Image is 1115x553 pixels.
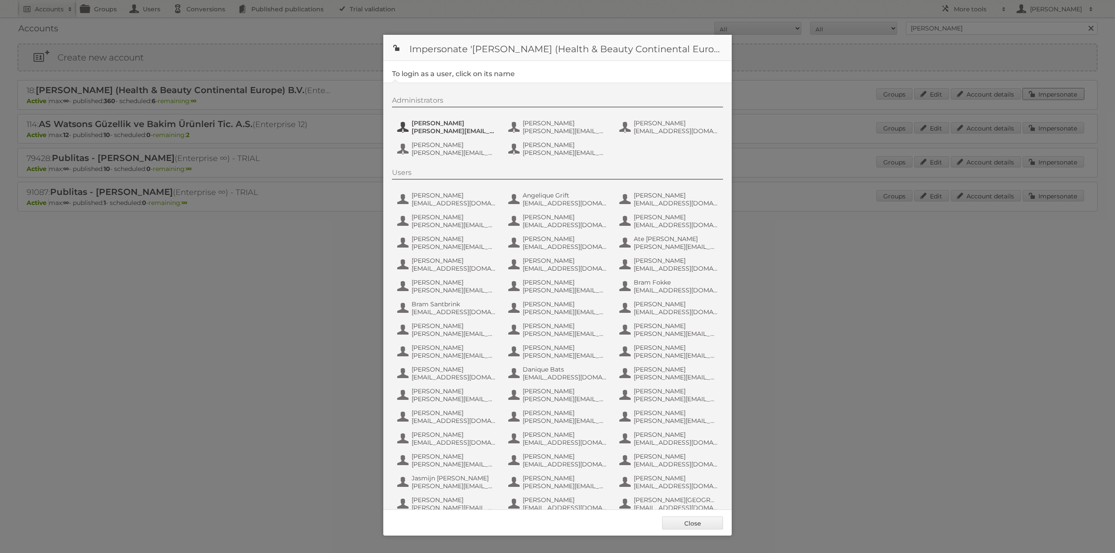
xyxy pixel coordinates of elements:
span: [PERSON_NAME] [412,365,496,373]
div: Administrators [392,96,723,107]
span: [EMAIL_ADDRESS][DOMAIN_NAME] [523,221,607,229]
button: [PERSON_NAME] [EMAIL_ADDRESS][DOMAIN_NAME] [618,473,721,491]
span: Bram Santbrink [412,300,496,308]
span: [EMAIL_ADDRESS][DOMAIN_NAME] [523,504,607,512]
span: [PERSON_NAME] [634,344,718,352]
button: [PERSON_NAME] [PERSON_NAME][EMAIL_ADDRESS][DOMAIN_NAME] [396,234,499,251]
span: [PERSON_NAME] [634,257,718,265]
span: [PERSON_NAME] [412,235,496,243]
button: [PERSON_NAME] [PERSON_NAME][EMAIL_ADDRESS][DOMAIN_NAME] [507,278,610,295]
span: [PERSON_NAME] [523,213,607,221]
span: [EMAIL_ADDRESS][DOMAIN_NAME] [634,482,718,490]
span: [EMAIL_ADDRESS][DOMAIN_NAME] [523,373,607,381]
span: [PERSON_NAME][EMAIL_ADDRESS][DOMAIN_NAME] [412,127,496,135]
span: [PERSON_NAME] [412,191,496,199]
span: [EMAIL_ADDRESS][DOMAIN_NAME] [412,265,496,272]
span: [PERSON_NAME] [523,452,607,460]
span: [PERSON_NAME][EMAIL_ADDRESS][DOMAIN_NAME] [412,286,496,294]
span: [PERSON_NAME][EMAIL_ADDRESS][DOMAIN_NAME] [523,482,607,490]
span: [PERSON_NAME] [412,322,496,330]
button: Bram Santbrink [EMAIL_ADDRESS][DOMAIN_NAME] [396,299,499,317]
span: [PERSON_NAME] [634,474,718,482]
legend: To login as a user, click on its name [392,70,515,78]
span: [PERSON_NAME] [412,431,496,439]
span: [PERSON_NAME][EMAIL_ADDRESS][DOMAIN_NAME] [412,221,496,229]
span: [PERSON_NAME][EMAIL_ADDRESS][DOMAIN_NAME] [523,308,607,316]
span: [EMAIL_ADDRESS][DOMAIN_NAME] [634,265,718,272]
button: [PERSON_NAME] [PERSON_NAME][EMAIL_ADDRESS][DOMAIN_NAME] [507,299,610,317]
button: [PERSON_NAME] [PERSON_NAME][EMAIL_ADDRESS][DOMAIN_NAME] [507,118,610,136]
button: [PERSON_NAME] [PERSON_NAME][EMAIL_ADDRESS][DOMAIN_NAME] [396,140,499,158]
span: [PERSON_NAME] [412,496,496,504]
span: [PERSON_NAME] [412,452,496,460]
button: [PERSON_NAME] [EMAIL_ADDRESS][DOMAIN_NAME] [507,452,610,469]
span: [PERSON_NAME][EMAIL_ADDRESS][DOMAIN_NAME] [523,286,607,294]
span: [PERSON_NAME] [634,431,718,439]
span: [PERSON_NAME][EMAIL_ADDRESS][DOMAIN_NAME] [634,395,718,403]
span: [PERSON_NAME] [523,431,607,439]
span: [PERSON_NAME][EMAIL_ADDRESS][DOMAIN_NAME] [523,352,607,359]
span: Ate [PERSON_NAME] [634,235,718,243]
span: [PERSON_NAME][EMAIL_ADDRESS][DOMAIN_NAME] [634,330,718,338]
span: [PERSON_NAME] [523,119,607,127]
button: Danique Bats [EMAIL_ADDRESS][DOMAIN_NAME] [507,365,610,382]
span: [PERSON_NAME][EMAIL_ADDRESS][DOMAIN_NAME] [523,395,607,403]
button: Bram Fokke [EMAIL_ADDRESS][DOMAIN_NAME] [618,278,721,295]
button: [PERSON_NAME] [EMAIL_ADDRESS][DOMAIN_NAME] [507,256,610,273]
span: [PERSON_NAME][GEOGRAPHIC_DATA] [634,496,718,504]
span: Bram Fokke [634,278,718,286]
button: [PERSON_NAME] [PERSON_NAME][EMAIL_ADDRESS][DOMAIN_NAME] [618,386,721,404]
button: [PERSON_NAME] [PERSON_NAME][EMAIL_ADDRESS][DOMAIN_NAME] [507,386,610,404]
span: [EMAIL_ADDRESS][DOMAIN_NAME] [634,439,718,446]
span: [EMAIL_ADDRESS][DOMAIN_NAME] [412,439,496,446]
span: [PERSON_NAME][EMAIL_ADDRESS][DOMAIN_NAME] [634,352,718,359]
span: [PERSON_NAME][EMAIL_ADDRESS][DOMAIN_NAME] [412,243,496,251]
button: [PERSON_NAME] [PERSON_NAME][EMAIL_ADDRESS][DOMAIN_NAME] [618,321,721,339]
span: [PERSON_NAME][EMAIL_ADDRESS][DOMAIN_NAME] [412,504,496,512]
button: [PERSON_NAME][GEOGRAPHIC_DATA] [EMAIL_ADDRESS][DOMAIN_NAME] [618,495,721,513]
button: [PERSON_NAME] [PERSON_NAME][EMAIL_ADDRESS][DOMAIN_NAME] [507,321,610,339]
span: [PERSON_NAME] [634,300,718,308]
span: [PERSON_NAME][EMAIL_ADDRESS][DOMAIN_NAME] [412,149,496,157]
button: Ate [PERSON_NAME] [PERSON_NAME][EMAIL_ADDRESS][DOMAIN_NAME] [618,234,721,251]
button: [PERSON_NAME] [PERSON_NAME][EMAIL_ADDRESS][DOMAIN_NAME] [396,118,499,136]
span: [PERSON_NAME] [523,300,607,308]
span: [PERSON_NAME] [523,474,607,482]
span: [PERSON_NAME][EMAIL_ADDRESS][DOMAIN_NAME] [523,127,607,135]
span: [PERSON_NAME] [634,452,718,460]
button: [PERSON_NAME] [EMAIL_ADDRESS][DOMAIN_NAME] [507,430,610,447]
span: [EMAIL_ADDRESS][DOMAIN_NAME] [634,460,718,468]
span: [PERSON_NAME][EMAIL_ADDRESS][DOMAIN_NAME] [634,243,718,251]
span: [PERSON_NAME][EMAIL_ADDRESS][DOMAIN_NAME] [412,330,496,338]
span: [PERSON_NAME] [523,257,607,265]
span: [EMAIL_ADDRESS][DOMAIN_NAME] [634,504,718,512]
button: [PERSON_NAME] [EMAIL_ADDRESS][DOMAIN_NAME] [396,365,499,382]
span: [PERSON_NAME][EMAIL_ADDRESS][DOMAIN_NAME] [412,395,496,403]
span: [PERSON_NAME] [412,119,496,127]
span: [PERSON_NAME] [412,278,496,286]
span: [PERSON_NAME][EMAIL_ADDRESS][DOMAIN_NAME] [412,352,496,359]
span: [PERSON_NAME] [523,496,607,504]
span: [PERSON_NAME] [523,322,607,330]
span: [EMAIL_ADDRESS][DOMAIN_NAME] [523,199,607,207]
span: [PERSON_NAME] [634,213,718,221]
span: [EMAIL_ADDRESS][DOMAIN_NAME] [412,199,496,207]
button: [PERSON_NAME] [PERSON_NAME][EMAIL_ADDRESS][DOMAIN_NAME] [396,212,499,230]
button: [PERSON_NAME] [PERSON_NAME][EMAIL_ADDRESS][DOMAIN_NAME] [618,408,721,426]
span: [PERSON_NAME] [634,365,718,373]
span: [PERSON_NAME] [634,119,718,127]
button: [PERSON_NAME] [PERSON_NAME][EMAIL_ADDRESS][DOMAIN_NAME] [618,343,721,360]
button: [PERSON_NAME] [PERSON_NAME][EMAIL_ADDRESS][DOMAIN_NAME] [507,140,610,158]
span: [PERSON_NAME] [523,409,607,417]
span: [EMAIL_ADDRESS][DOMAIN_NAME] [523,265,607,272]
button: [PERSON_NAME] [PERSON_NAME][EMAIL_ADDRESS][DOMAIN_NAME] [396,386,499,404]
span: [EMAIL_ADDRESS][DOMAIN_NAME] [523,439,607,446]
span: [PERSON_NAME][EMAIL_ADDRESS][DOMAIN_NAME] [634,417,718,425]
span: [EMAIL_ADDRESS][DOMAIN_NAME] [634,199,718,207]
button: [PERSON_NAME] [EMAIL_ADDRESS][DOMAIN_NAME] [507,495,610,513]
span: [PERSON_NAME][EMAIL_ADDRESS][DOMAIN_NAME] [634,373,718,381]
span: [PERSON_NAME] [634,191,718,199]
span: [PERSON_NAME] [523,235,607,243]
span: [EMAIL_ADDRESS][DOMAIN_NAME] [523,243,607,251]
button: [PERSON_NAME] [PERSON_NAME][EMAIL_ADDRESS][DOMAIN_NAME] [507,343,610,360]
